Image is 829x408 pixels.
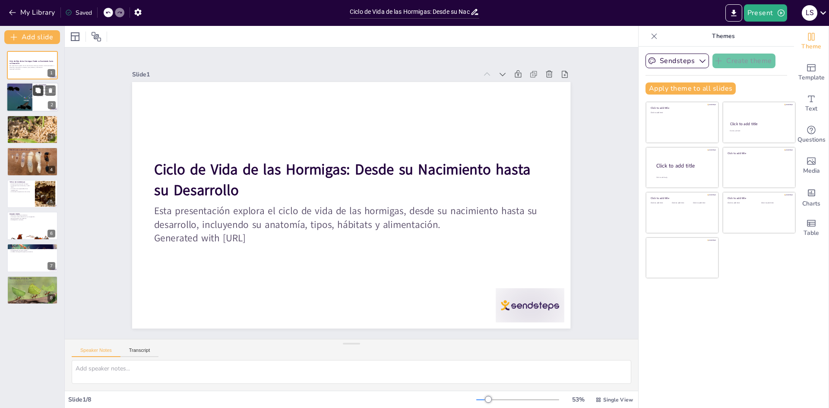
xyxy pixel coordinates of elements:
div: Slide 1 / 8 [68,395,476,404]
span: Theme [801,42,821,51]
div: 6 [47,230,55,237]
p: La cabeza contiene órganos sensoriales. [9,152,55,154]
p: Existen diversos tipos de hormigas. [9,183,32,185]
div: 8 [47,294,55,302]
button: Duplicate Slide [33,85,43,96]
div: Click to add text [693,202,712,204]
p: La continuidad de la colonia es vital. [9,282,55,284]
div: Click to add title [651,196,712,200]
div: Click to add title [728,151,789,155]
p: PARTES DEL CUERPO DE LA HORMIGA [9,149,55,151]
button: Export to PowerPoint [725,4,742,22]
div: 7 [7,244,58,272]
div: 5 [47,198,55,206]
div: Click to add text [761,202,788,204]
p: DONDE VIVEN [9,213,55,215]
p: Esta presentación explora el ciclo de vida de las hormigas, desde su nacimiento hasta su desarrol... [244,11,498,346]
p: Themes [661,26,785,47]
button: Add slide [4,30,60,44]
div: Change the overall theme [794,26,829,57]
button: My Library [6,6,59,19]
p: Son omnívoras y su dieta es variada. [9,247,55,248]
strong: Ciclo de Vida de las Hormigas: Desde su Nacimiento hasta su Desarrollo [219,56,473,372]
div: Click to add title [656,162,712,170]
p: Las obreras buscan alimento y cuidan larvas. [9,185,32,188]
div: 5 [7,180,58,208]
p: Su comportamiento es crucial para la supervivencia. [35,94,56,97]
div: 7 [47,262,55,270]
div: 4 [7,147,58,176]
div: Click to add text [651,202,670,204]
div: Click to add title [730,121,788,127]
div: Layout [68,30,82,44]
div: Add ready made slides [794,57,829,88]
span: Position [91,32,101,42]
div: Click to add title [651,106,712,110]
div: Get real-time input from your audience [794,119,829,150]
button: Delete Slide [45,85,56,96]
p: Generated with [URL] [9,68,55,70]
p: Algunas especies son solitarias. [9,218,55,219]
button: Apply theme to all slides [645,82,736,95]
div: Click to add text [672,202,691,204]
div: 8 [7,276,58,304]
div: Add charts and graphs [794,181,829,212]
span: Text [805,104,817,114]
div: 53 % [568,395,589,404]
div: 1 [47,69,55,77]
div: L S [802,5,817,21]
p: Las hormigas son insectos sociales. [35,86,56,88]
div: 3 [7,115,58,144]
p: Pasan por etapas de larva y pupa. [9,121,55,123]
button: Transcript [120,348,159,357]
p: Esta presentación explora el ciclo de vida de las hormigas, desde su nacimiento hasta su desarrol... [9,65,55,68]
button: Speaker Notes [72,348,120,357]
p: Las reinas son responsables de la reproducción. [9,188,32,191]
p: Las hormigas adultas tienen roles específicos. [9,280,55,282]
p: El tórax permite la locomoción. [9,153,55,155]
div: 1 [7,51,58,79]
button: L S [802,4,817,22]
div: Add text boxes [794,88,829,119]
p: Las hormigas nacen de huevos fertilizados. [9,118,55,120]
span: Single View [603,396,633,403]
button: Create theme [712,54,775,68]
p: Completa su ciclo de vida al convertirse en adultas. [9,123,55,125]
p: Las larvas son alimentadas por obreras. [9,120,55,121]
div: Click to add body [656,177,711,179]
p: La dieta varía según la especie y el entorno. [9,251,55,253]
div: Add a table [794,212,829,244]
span: Questions [797,135,826,145]
p: COMO NACEN [9,117,55,119]
p: El abdomen alberga órganos reproductivos. [9,155,55,157]
button: Sendsteps [645,54,709,68]
p: Las colonias pueden variar en tamaño. [35,87,56,90]
div: Click to add title [728,196,789,200]
p: RESUMEN DEL CICLO DE VIDA [9,277,55,279]
div: 4 [47,166,55,174]
p: Habitan en diversos ecosistemas. [9,215,55,216]
span: Table [804,228,819,238]
p: Se adaptan a su entorno. [9,219,55,221]
button: Present [744,4,787,22]
div: Saved [65,9,92,17]
div: 2 [6,83,58,112]
div: 3 [47,133,55,141]
p: Se especializan en cazar insectos. [9,250,55,252]
div: 2 [48,101,56,109]
span: Media [803,166,820,176]
strong: Ciclo de Vida de las Hormigas: Desde su Nacimiento hasta su Desarrollo [9,60,53,65]
p: Algunas son agricultoras de hongos. [9,248,55,250]
p: Construyen nidos subterráneos o en vegetación. [9,216,55,218]
p: El ciclo de vida abarca varias etapas. [9,279,55,281]
p: Su éxito a largo plazo depende de su organización. [9,284,55,285]
p: Tienen un sistema de comunicación desarrollado. [35,91,56,94]
p: LAS HORMIGAS [35,84,56,87]
input: Insert title [350,6,470,18]
div: 6 [7,212,58,240]
div: Click to add text [730,130,787,132]
p: TIPOS DE HORMIGAS [9,180,32,183]
div: Click to add text [651,112,712,114]
span: Template [798,73,825,82]
p: Generated with [URL] [266,3,509,330]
